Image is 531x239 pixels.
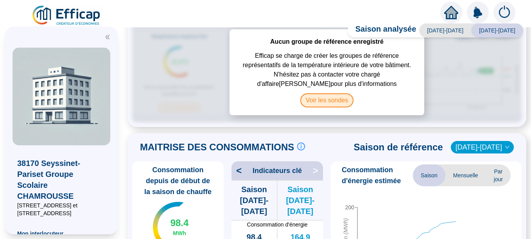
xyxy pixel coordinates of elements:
span: Saison [DATE]-[DATE] [231,184,277,217]
span: Indicateurs clé [253,165,302,176]
img: alerts [467,2,489,23]
img: alerts [493,2,515,23]
span: Consommation depuis de début de la saison de chauffe [135,164,221,197]
span: Saison [DATE]-[DATE] [278,184,323,217]
span: Aucun groupe de référence enregistré [270,37,384,46]
span: down [505,145,509,150]
span: [DATE]-[DATE] [471,23,523,37]
span: MWh [173,229,186,237]
span: double-left [105,34,110,40]
span: info-circle [297,143,305,150]
img: efficap energie logo [31,5,102,27]
span: 38170 Seyssinet-Pariset Groupe Scolaire CHAMROUSSE [17,158,106,202]
span: N'hésitez pas à contacter votre chargé d'affaire [PERSON_NAME] pour plus d'informations [237,70,416,93]
span: Efficap se charge de créer les groupes de référence représentatifs de la température intérieure d... [237,46,416,70]
span: Mensuelle [445,164,486,186]
span: [STREET_ADDRESS] et [STREET_ADDRESS] [17,202,106,217]
span: home [444,5,458,20]
span: Voir les sondes [300,93,354,107]
span: Saison [413,164,445,186]
span: < [231,164,242,177]
span: Consommation d'énergie estimée [342,164,413,186]
tspan: 200 [345,204,355,210]
span: Consommation d'énergie [231,221,323,228]
span: [DATE]-[DATE] [419,23,471,37]
span: > [313,164,323,177]
span: Saison de référence [354,141,443,153]
span: Mon interlocuteur [17,230,106,237]
span: 98.4 [170,217,189,229]
span: MAITRISE DES CONSOMMATIONS [140,141,294,153]
span: Saison analysée [348,23,416,37]
span: Par jour [486,164,511,186]
span: 2019-2020 [456,141,509,153]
